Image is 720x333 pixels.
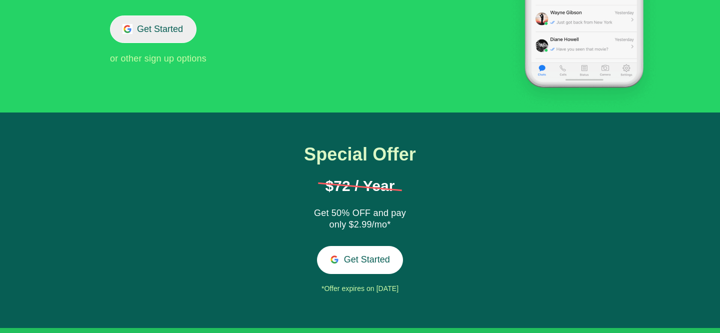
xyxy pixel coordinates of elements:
[110,15,196,43] button: Get Started
[317,246,403,273] button: Get Started
[318,178,402,193] h1: $72 / Year
[282,281,438,296] div: *Offer expires on [DATE]
[110,53,206,63] span: or other sign up options
[282,144,438,164] h1: Special Offer
[310,207,410,231] div: Get 50% OFF and pay only $2.99/mo*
